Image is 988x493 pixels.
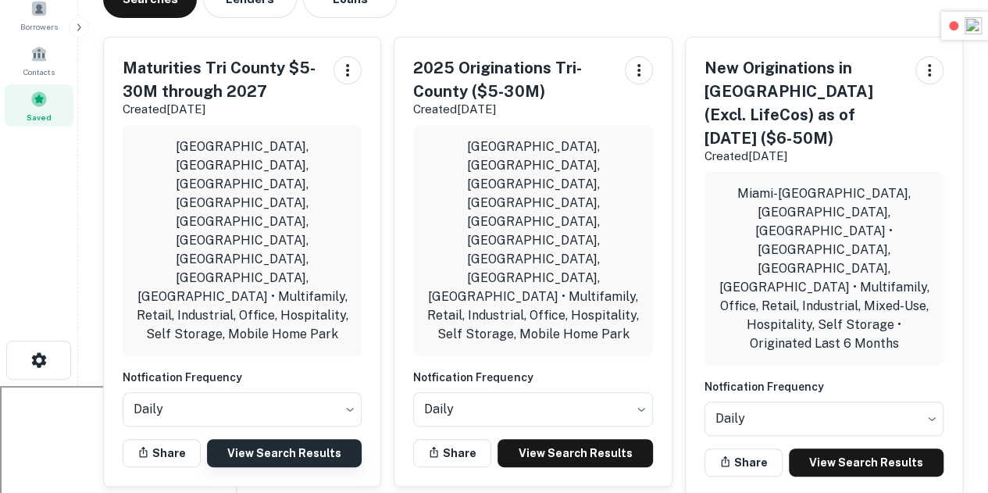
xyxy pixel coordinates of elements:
button: Share [704,448,783,477]
h6: Notfication Frequency [704,378,943,395]
p: Created [DATE] [704,147,903,166]
a: View Search Results [789,448,943,477]
h5: New Originations in [GEOGRAPHIC_DATA] (Excl. LifeCos) as of [DATE] ($6-50M) [704,56,903,150]
h5: Maturities Tri County $5-30M through 2027 [123,56,321,103]
div: Without label [413,388,652,431]
a: View Search Results [207,439,362,467]
h6: Notfication Frequency [413,369,652,386]
button: Share [123,439,201,467]
a: Contacts [5,39,73,81]
iframe: Chat Widget [910,368,988,443]
p: [GEOGRAPHIC_DATA], [GEOGRAPHIC_DATA], [GEOGRAPHIC_DATA], [GEOGRAPHIC_DATA], [GEOGRAPHIC_DATA], [G... [426,138,640,344]
h6: Notfication Frequency [123,369,362,386]
p: Miami-[GEOGRAPHIC_DATA], [GEOGRAPHIC_DATA], [GEOGRAPHIC_DATA] • [GEOGRAPHIC_DATA], [GEOGRAPHIC_DA... [717,184,931,353]
a: View Search Results [498,439,652,467]
p: [GEOGRAPHIC_DATA], [GEOGRAPHIC_DATA], [GEOGRAPHIC_DATA], [GEOGRAPHIC_DATA], [GEOGRAPHIC_DATA], [G... [135,138,349,344]
div: Without label [704,397,943,441]
h5: 2025 Originations Tri-County ($5-30M) [413,56,612,103]
button: Share [413,439,491,467]
a: Saved [5,84,73,127]
p: Created [DATE] [123,100,321,119]
span: Contacts [23,66,55,78]
div: Without label [123,388,362,431]
span: Borrowers [20,20,58,33]
p: Created [DATE] [413,100,612,119]
span: Saved [27,111,52,123]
